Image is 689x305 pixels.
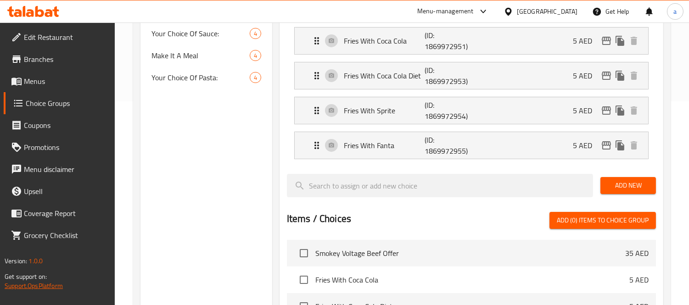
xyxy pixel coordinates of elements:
a: Upsell [4,180,115,202]
p: 5 AED [629,274,649,285]
div: Expand [295,132,648,159]
button: duplicate [613,104,627,117]
span: Upsell [24,186,108,197]
span: Menu disclaimer [24,164,108,175]
a: Choice Groups [4,92,115,114]
span: Promotions [24,142,108,153]
p: 35 AED [625,248,649,259]
a: Coverage Report [4,202,115,224]
button: delete [627,104,641,117]
a: Grocery Checklist [4,224,115,246]
p: (ID: 1869972954) [425,100,479,122]
p: Fries With Sprite [344,105,425,116]
div: Menu-management [417,6,474,17]
span: Choice Groups [26,98,108,109]
button: edit [599,104,613,117]
div: [GEOGRAPHIC_DATA] [517,6,577,17]
li: Expand [287,23,656,58]
button: delete [627,69,641,83]
button: edit [599,139,613,152]
p: Fries With Coca Cola [344,35,425,46]
p: 5 AED [573,70,599,81]
span: 4 [250,29,261,38]
div: Expand [295,28,648,54]
div: Expand [295,97,648,124]
a: Edit Restaurant [4,26,115,48]
span: 4 [250,51,261,60]
span: Coverage Report [24,208,108,219]
span: 4 [250,73,261,82]
span: Fries With Coca Cola [315,274,629,285]
span: Version: [5,255,27,267]
h2: Items / Choices [287,212,351,226]
span: Your Choice Of Pasta: [151,72,250,83]
div: Your Choice Of Sauce:4 [140,22,272,44]
div: Choices [250,50,261,61]
p: (ID: 1869972951) [425,30,479,52]
div: Your Choice Of Pasta:4 [140,67,272,89]
span: Grocery Checklist [24,230,108,241]
span: Branches [24,54,108,65]
a: Menu disclaimer [4,158,115,180]
li: Expand [287,58,656,93]
span: Get support on: [5,271,47,283]
span: Menus [24,76,108,87]
button: duplicate [613,34,627,48]
p: (ID: 1869972955) [425,134,479,156]
button: Add New [600,177,656,194]
p: Fries With Coca Cola Diet [344,70,425,81]
p: Fries With Fanta [344,140,425,151]
div: Choices [250,72,261,83]
div: Expand [295,62,648,89]
span: Coupons [24,120,108,131]
div: Make It A Meal4 [140,44,272,67]
input: search [287,174,593,197]
span: Smokey Voltage Beef Offer [315,248,625,259]
span: Make It A Meal [151,50,250,61]
div: Choices [250,28,261,39]
p: 5 AED [573,35,599,46]
li: Expand [287,93,656,128]
p: 5 AED [573,140,599,151]
span: Add (0) items to choice group [557,215,649,226]
span: Select choice [294,270,314,289]
button: Add (0) items to choice group [549,212,656,229]
button: delete [627,139,641,152]
a: Promotions [4,136,115,158]
span: Edit Restaurant [24,32,108,43]
li: Expand [287,128,656,163]
button: duplicate [613,69,627,83]
span: a [673,6,677,17]
span: Your Choice Of Sauce: [151,28,250,39]
p: (ID: 1869972953) [425,65,479,87]
button: edit [599,69,613,83]
a: Coupons [4,114,115,136]
span: Add New [608,180,649,191]
span: 1.0.0 [28,255,43,267]
button: duplicate [613,139,627,152]
button: delete [627,34,641,48]
a: Support.OpsPlatform [5,280,63,292]
a: Branches [4,48,115,70]
a: Menus [4,70,115,92]
button: edit [599,34,613,48]
p: 5 AED [573,105,599,116]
